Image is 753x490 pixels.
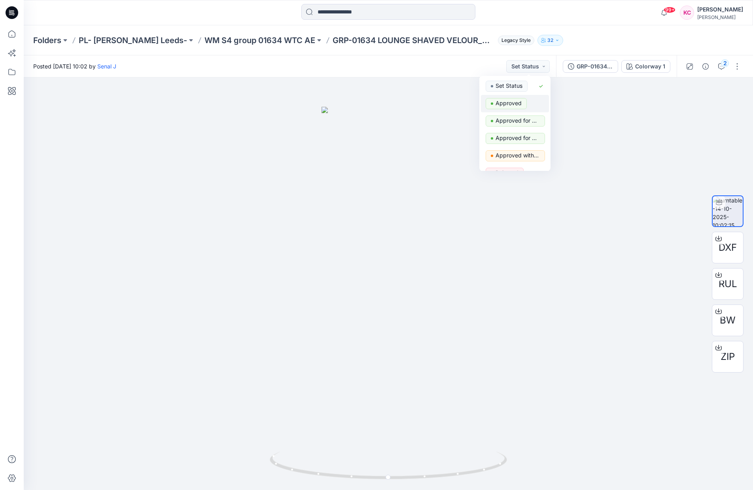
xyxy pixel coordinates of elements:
button: 2 [715,60,728,73]
p: Approved [496,98,522,108]
p: Approved with corrections [496,150,540,161]
span: Legacy Style [498,36,534,45]
div: KC [680,6,694,20]
a: Folders [33,35,61,46]
button: 32 [537,35,563,46]
a: PL- [PERSON_NAME] Leeds- [79,35,187,46]
p: Rejected [496,168,518,178]
p: GRP-01634 LOUNGE SHAVED VELOUR_DEVELOPMENT [333,35,495,46]
button: Colorway 1 [621,60,670,73]
button: GRP-01634 LOUNGE SHAVED VELOUR_DEVELOPMENT [563,60,618,73]
button: Legacy Style [495,35,534,46]
p: Approved for Presentation [496,133,540,143]
div: [PERSON_NAME] [697,5,743,14]
span: ZIP [721,350,735,364]
div: 2 [721,59,729,67]
span: 99+ [664,7,675,13]
span: DXF [719,240,737,255]
div: [PERSON_NAME] [697,14,743,20]
span: BW [720,313,736,327]
div: GRP-01634 LOUNGE SHAVED VELOUR_DEVELOPMENT [577,62,613,71]
button: Details [699,60,712,73]
p: Approved for Production [496,115,540,126]
span: RUL [719,277,737,291]
a: WM S4 group 01634 WTC AE [204,35,315,46]
span: Posted [DATE] 10:02 by [33,62,116,70]
p: Set Status [496,81,522,91]
a: Senal J [97,63,116,70]
p: 32 [547,36,553,45]
img: turntable-14-10-2025-10:02:15 [713,196,743,226]
div: Colorway 1 [635,62,665,71]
